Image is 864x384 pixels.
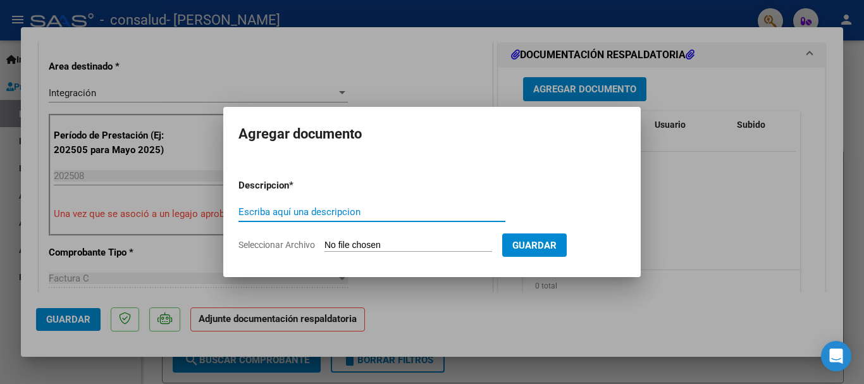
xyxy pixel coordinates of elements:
span: Seleccionar Archivo [238,240,315,250]
button: Guardar [502,233,567,257]
div: Open Intercom Messenger [821,341,851,371]
p: Descripcion [238,178,355,193]
span: Guardar [512,240,557,251]
h2: Agregar documento [238,122,626,146]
